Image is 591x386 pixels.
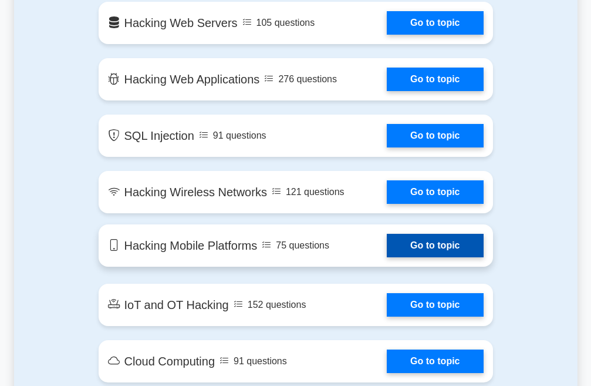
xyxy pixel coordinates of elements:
[387,11,483,35] a: Go to topic
[387,124,483,147] a: Go to topic
[387,180,483,204] a: Go to topic
[387,293,483,317] a: Go to topic
[387,350,483,373] a: Go to topic
[387,234,483,257] a: Go to topic
[387,68,483,91] a: Go to topic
